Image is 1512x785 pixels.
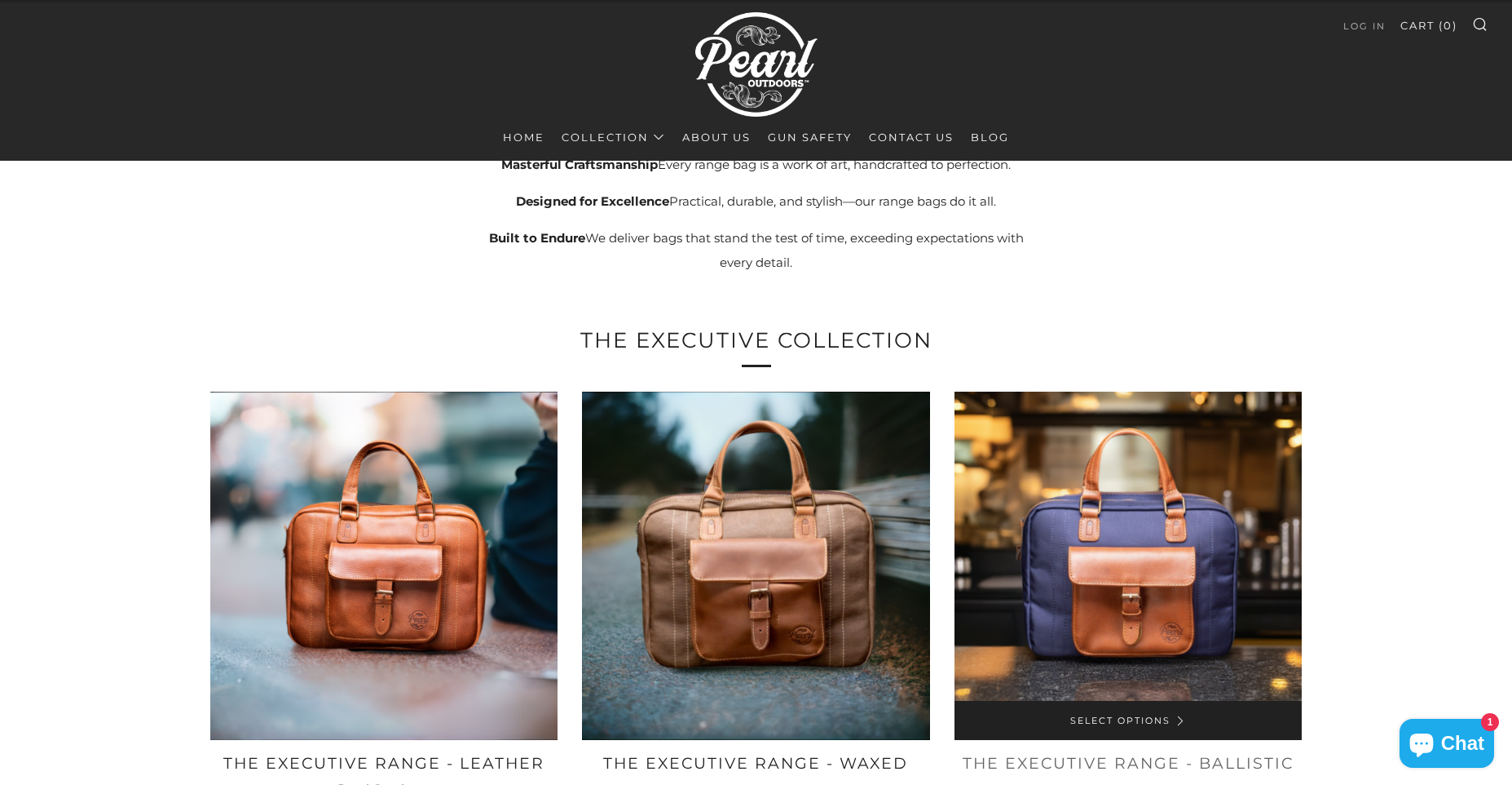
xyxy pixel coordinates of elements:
img: Pearl Outdoors | Luxury Leather Pistol Bags & Executive Range Bags [695,5,818,124]
strong: Designed for Excellence [516,193,669,209]
a: The Executive Range - Waxed Canvas Premium Gun Range Bag - | Pearl Outdoors Fashion Concealed Car... [582,392,930,740]
inbox-online-store-chat: Shopify online store chat [1395,719,1499,772]
p: Every range bag is a work of art, handcrafted to perfection. [479,153,1034,177]
strong: Masterful Craftsmanship [501,157,658,172]
a: Cart (0) [1400,12,1457,38]
span: 0 [1444,19,1452,32]
strong: Built to Endure [489,230,585,246]
p: Practical, durable, and stylish—our range bags do it all. [479,189,1034,214]
a: Gun Safety [768,124,852,150]
a: Blog [971,124,1009,150]
a: Contact Us [869,124,954,150]
h2: The Executive Collection [487,324,1025,358]
a: Collection [562,124,665,150]
h2: The Executive Range - Leather [210,750,558,778]
a: Log in [1343,13,1386,39]
p: We deliver bags that stand the test of time, exceeding expectations with every detail. [479,226,1034,275]
a: Select Options [954,701,1303,740]
a: About Us [682,124,751,150]
a: Home [503,124,544,150]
